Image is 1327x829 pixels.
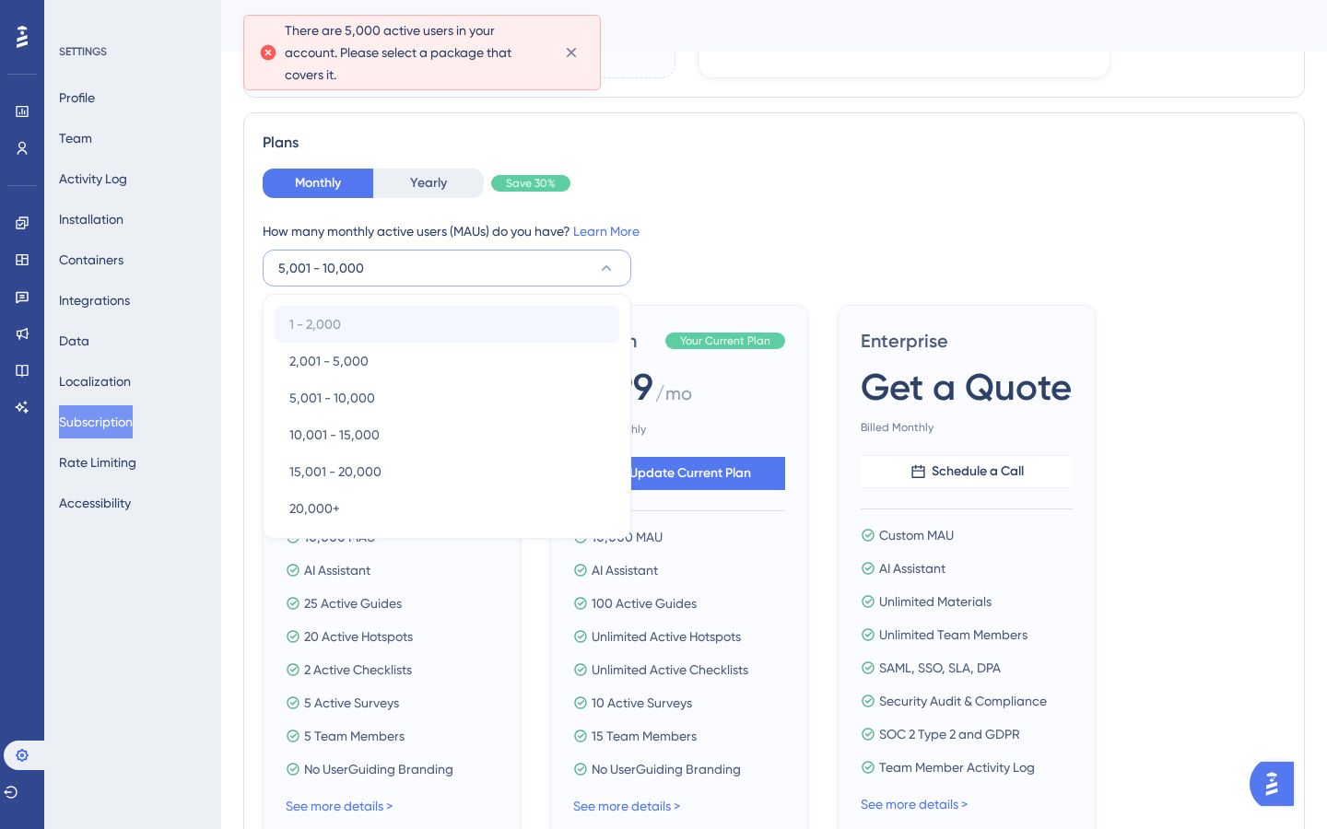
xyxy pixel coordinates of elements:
span: No UserGuiding Branding [592,758,741,780]
span: 10,001 - 15,000 [289,424,380,446]
button: Installation [59,203,123,236]
span: AI Assistant [879,557,945,579]
a: Learn More [573,224,640,239]
iframe: UserGuiding AI Assistant Launcher [1250,756,1305,811]
span: 5,001 - 10,000 [278,257,364,279]
span: 10 Active Surveys [592,692,692,714]
span: Unlimited Active Hotspots [592,625,741,648]
button: Monthly [263,169,373,198]
span: 25 Active Guides [304,592,402,614]
button: Activity Log [59,162,127,195]
button: Rate Limiting [59,446,136,479]
span: 5,001 - 10,000 [289,387,375,409]
span: Custom MAU [879,524,954,546]
button: Accessibility [59,486,131,520]
span: AI Assistant [304,559,370,581]
span: Enterprise [861,328,1073,354]
a: See more details > [573,799,680,813]
span: Billed Monthly [573,422,785,437]
button: 15,001 - 20,000 [275,453,619,490]
span: Your Current Plan [680,333,770,348]
button: 1 - 2,000 [275,306,619,343]
span: 2 Active Checklists [304,659,412,681]
button: 5,001 - 10,000 [275,379,619,416]
span: Schedule a Call [932,461,1024,483]
span: SAML, SSO, SLA, DPA [879,657,1001,679]
button: Localization [59,365,131,398]
span: Unlimited Active Checklists [592,659,748,681]
button: Containers [59,243,123,276]
button: Schedule a Call [861,455,1073,488]
span: Security Audit & Compliance [879,690,1047,712]
button: Update Current Plan [573,457,785,490]
span: Unlimited Materials [879,590,992,613]
button: 5,001 - 10,000 [263,250,631,286]
button: 2,001 - 5,000 [275,343,619,379]
span: 20,000+ [289,497,340,520]
a: See more details > [286,799,393,813]
button: Integrations [59,284,130,317]
a: See more details > [861,797,968,811]
div: Plans [263,132,1286,154]
button: Data [59,324,89,357]
div: How many monthly active users (MAUs) do you have? [263,220,1286,242]
span: No UserGuiding Branding [304,758,453,780]
div: Subscription [243,13,1259,39]
span: 5 Team Members [304,725,405,747]
button: Profile [59,81,95,114]
button: 10,001 - 15,000 [275,416,619,453]
span: Save 30% [506,176,556,191]
span: AI Assistant [592,559,658,581]
span: / mo [655,380,692,414]
span: Team Member Activity Log [879,756,1035,778]
div: SETTINGS [59,44,208,59]
span: 1 - 2,000 [289,313,341,335]
span: There are 5,000 active users in your account. Please select a package that covers it. [285,19,549,86]
span: 100 Active Guides [592,592,697,614]
span: 15,001 - 20,000 [289,461,382,483]
button: Subscription [59,405,133,438]
span: 20 Active Hotspots [304,625,413,648]
button: Team [59,122,92,155]
button: Yearly [373,169,484,198]
span: Billed Monthly [861,420,1073,435]
span: Get a Quote [861,361,1072,413]
span: Unlimited Team Members [879,624,1028,646]
button: 20,000+ [275,490,619,527]
span: 5 Active Surveys [304,692,399,714]
span: Update Current Plan [629,462,751,485]
span: 2,001 - 5,000 [289,350,369,372]
span: SOC 2 Type 2 and GDPR [879,723,1020,745]
span: 15 Team Members [592,725,697,747]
